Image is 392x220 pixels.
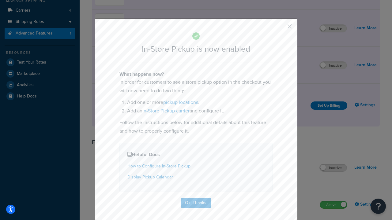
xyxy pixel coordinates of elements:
[127,107,273,115] li: Add an and configure it.
[127,151,265,158] h4: Helpful Docs
[127,163,190,169] a: How to Configure In-Store Pickup
[142,107,190,114] a: In-Store Pickup carrier
[163,99,198,106] a: pickup locations
[119,45,273,53] h2: In-Store Pickup is now enabled
[127,98,273,107] li: Add one or more .
[181,198,211,208] button: Ok, Thanks!
[119,118,273,135] p: Follow the instructions below for additional details about this feature and how to properly confi...
[119,78,273,95] p: In order for customers to see a store pickup option in the checkout you will now need to do two t...
[127,174,173,180] a: Display Pickup Calendar
[119,71,273,78] h4: What happens now?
